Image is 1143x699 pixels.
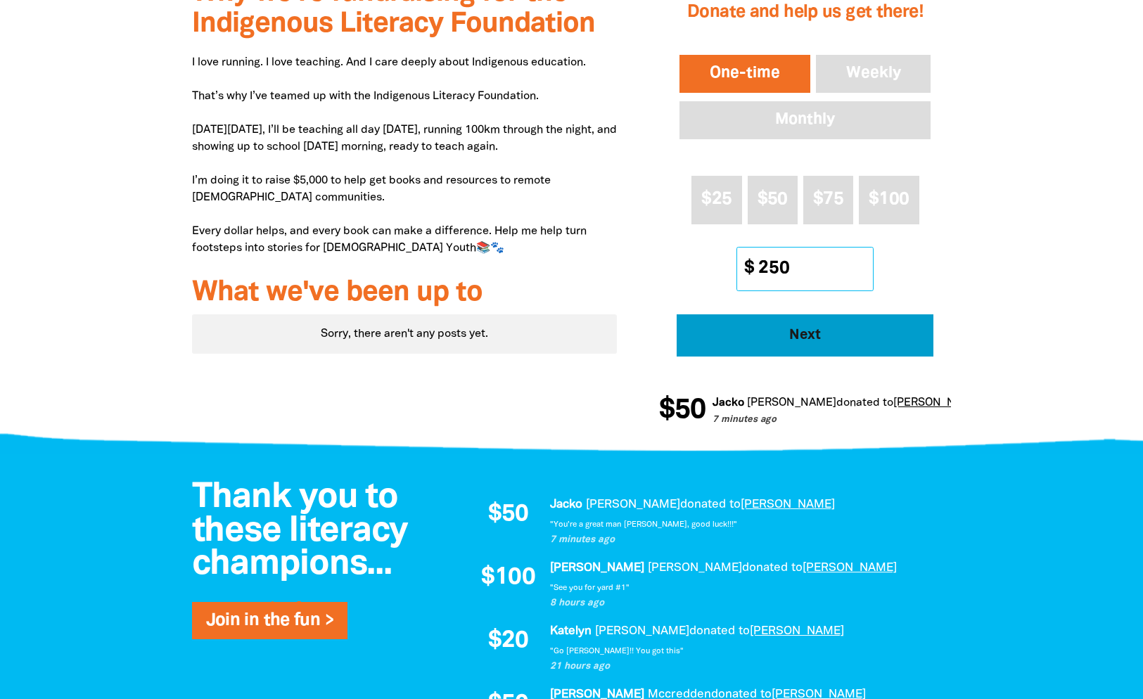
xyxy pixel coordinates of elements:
em: Jacko [550,499,582,510]
h3: What we've been up to [192,278,618,309]
em: "You’re a great man [PERSON_NAME], good luck!!!" [550,521,737,528]
input: Other [748,248,873,290]
em: [PERSON_NAME] [595,626,689,636]
a: [PERSON_NAME] [893,398,982,408]
a: [PERSON_NAME] [803,563,897,573]
button: Pay with Credit Card [677,314,933,357]
span: Next [696,328,914,342]
em: "See you for yard #1" [550,584,630,591]
p: 7 minutes ago [550,533,937,547]
p: I love running. I love teaching. And I care deeply about Indigenous education. That’s why I’ve te... [192,54,618,257]
p: 7 minutes ago [712,413,982,428]
em: Katelyn [550,626,592,636]
button: Monthly [677,98,933,142]
span: $100 [481,566,535,590]
div: Sorry, there aren't any posts yet. [192,314,618,354]
span: $25 [701,191,732,207]
a: Join in the fun > [206,613,333,629]
button: Weekly [813,52,934,96]
span: $ [737,248,754,290]
span: $50 [658,397,705,425]
button: $50 [748,176,798,224]
span: donated to [689,626,750,636]
div: Donation stream [659,388,951,433]
span: $100 [869,191,909,207]
em: [PERSON_NAME] [746,398,836,408]
em: "Go [PERSON_NAME]!! You got this" [550,648,684,655]
span: $50 [488,503,528,527]
p: 21 hours ago [550,660,937,674]
em: [PERSON_NAME] [648,563,742,573]
span: donated to [836,398,893,408]
p: 8 hours ago [550,596,937,610]
em: Jacko [712,398,743,408]
span: $20 [488,629,528,653]
em: [PERSON_NAME] [586,499,680,510]
button: $25 [691,176,741,224]
a: [PERSON_NAME] [741,499,835,510]
div: Paginated content [192,314,618,354]
button: $100 [859,176,919,224]
em: [PERSON_NAME] [550,563,644,573]
button: One-time [677,52,813,96]
span: $75 [813,191,843,207]
button: $75 [803,176,853,224]
span: donated to [680,499,741,510]
span: donated to [742,563,803,573]
span: Thank you to these literacy champions... [192,482,408,581]
a: [PERSON_NAME] [750,626,844,636]
span: $50 [758,191,788,207]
